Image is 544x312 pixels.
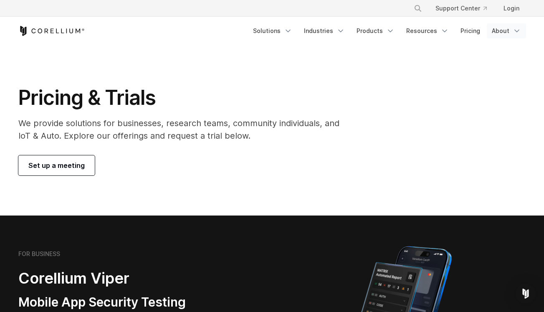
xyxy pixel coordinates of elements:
[248,23,526,38] div: Navigation Menu
[18,155,95,175] a: Set up a meeting
[516,284,536,304] div: Open Intercom Messenger
[18,85,351,110] h1: Pricing & Trials
[299,23,350,38] a: Industries
[18,250,60,258] h6: FOR BUSINESS
[401,23,454,38] a: Resources
[18,269,232,288] h2: Corellium Viper
[18,26,85,36] a: Corellium Home
[248,23,297,38] a: Solutions
[455,23,485,38] a: Pricing
[18,294,232,310] h3: Mobile App Security Testing
[352,23,400,38] a: Products
[18,117,351,142] p: We provide solutions for businesses, research teams, community individuals, and IoT & Auto. Explo...
[410,1,425,16] button: Search
[404,1,526,16] div: Navigation Menu
[497,1,526,16] a: Login
[487,23,526,38] a: About
[28,160,85,170] span: Set up a meeting
[429,1,493,16] a: Support Center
